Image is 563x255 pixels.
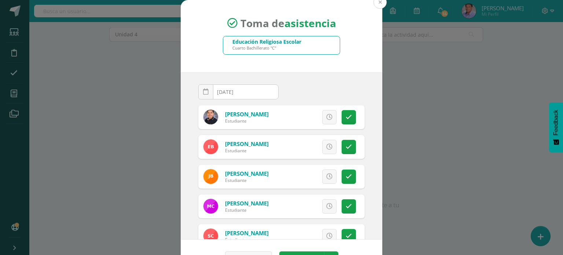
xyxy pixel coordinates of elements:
a: [PERSON_NAME] [225,170,269,177]
a: [PERSON_NAME] [225,140,269,147]
div: Estudiante [225,177,269,183]
div: Educación Religiosa Escolar [232,38,301,45]
div: Cuarto Bachillerato "C" [232,45,301,51]
img: fdd0fe3bee8e9a2384c68fd39e3af408.png [203,110,218,124]
span: Feedback [553,110,559,135]
button: Feedback - Mostrar encuesta [549,102,563,152]
img: 435d820dfa30a27e021d15c47c1b03cb.png [203,199,218,214]
img: 3da229e842e3f996977572fb88c81f12.png [203,229,218,243]
input: Fecha de Inasistencia [199,85,278,99]
img: f26e931ccabdcebbde7ddb9fb569bc46.png [203,169,218,184]
strong: asistencia [284,16,336,30]
input: Busca un grado o sección aquí... [223,36,340,54]
a: [PERSON_NAME] [225,110,269,118]
div: Estudiante [225,118,269,124]
a: [PERSON_NAME] [225,200,269,207]
div: Estudiante [225,147,269,154]
a: [PERSON_NAME] [225,229,269,237]
div: Estudiante [225,237,269,243]
img: 2cd9baa50b6127fbec18b72074639984.png [203,139,218,154]
span: Toma de [240,16,336,30]
div: Estudiante [225,207,269,213]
